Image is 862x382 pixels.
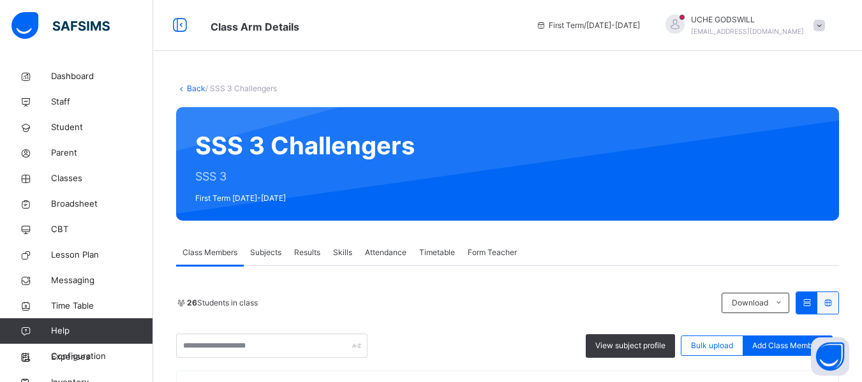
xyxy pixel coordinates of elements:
[419,247,455,258] span: Timetable
[732,297,768,309] span: Download
[51,198,153,210] span: Broadsheet
[365,247,406,258] span: Attendance
[811,337,849,376] button: Open asap
[187,298,197,307] b: 26
[691,27,804,35] span: [EMAIL_ADDRESS][DOMAIN_NAME]
[51,300,153,312] span: Time Table
[187,84,205,93] a: Back
[182,247,237,258] span: Class Members
[51,223,153,236] span: CBT
[752,340,823,351] span: Add Class Members
[51,96,153,108] span: Staff
[51,350,152,363] span: Configuration
[51,325,152,337] span: Help
[51,70,153,83] span: Dashboard
[691,14,804,26] span: UCHE GODSWILL
[51,121,153,134] span: Student
[691,340,733,351] span: Bulk upload
[187,297,258,309] span: Students in class
[468,247,517,258] span: Form Teacher
[653,14,831,37] div: UCHEGODSWILL
[205,84,277,93] span: / SSS 3 Challengers
[11,12,110,39] img: safsims
[211,20,299,33] span: Class Arm Details
[333,247,352,258] span: Skills
[595,340,665,351] span: View subject profile
[536,20,640,31] span: session/term information
[51,249,153,261] span: Lesson Plan
[51,147,153,159] span: Parent
[294,247,320,258] span: Results
[250,247,281,258] span: Subjects
[51,274,153,287] span: Messaging
[51,172,153,185] span: Classes
[195,193,415,204] span: First Term [DATE]-[DATE]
